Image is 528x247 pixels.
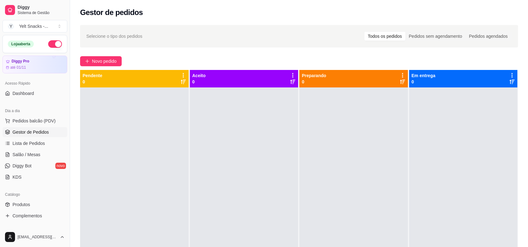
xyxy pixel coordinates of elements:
[364,32,405,41] div: Todos os pedidos
[3,161,67,171] a: Diggy Botnovo
[302,72,326,79] p: Preparando
[13,163,32,169] span: Diggy Bot
[10,65,26,70] article: até 01/11
[48,40,62,48] button: Alterar Status
[13,129,49,135] span: Gestor de Pedidos
[3,127,67,137] a: Gestor de Pedidos
[3,172,67,182] a: KDS
[3,190,67,200] div: Catálogo
[8,23,14,29] span: Y
[3,20,67,32] button: Select a team
[192,79,206,85] p: 0
[192,72,206,79] p: Aceito
[13,118,56,124] span: Pedidos balcão (PDV)
[13,140,45,146] span: Lista de Pedidos
[92,58,117,65] span: Novo pedido
[83,72,102,79] p: Pendente
[3,200,67,210] a: Produtos
[13,213,42,219] span: Complementos
[13,90,34,96] span: Dashboard
[13,174,22,180] span: KDS
[412,79,435,85] p: 0
[412,72,435,79] p: Em entrega
[13,151,40,158] span: Salão / Mesas
[302,79,326,85] p: 0
[3,78,67,88] div: Acesso Rápido
[3,56,67,73] a: Diggy Proaté 01/11
[3,116,67,126] button: Pedidos balcão (PDV)
[3,150,67,160] a: Salão / Mesas
[3,88,67,98] a: Dashboard
[13,201,30,208] span: Produtos
[405,32,465,41] div: Pedidos sem agendamento
[18,5,65,10] span: Diggy
[3,106,67,116] div: Dia a dia
[3,2,67,17] a: DiggySistema de Gestão
[83,79,102,85] p: 0
[80,56,122,66] button: Novo pedido
[3,211,67,221] a: Complementos
[3,138,67,148] a: Lista de Pedidos
[86,33,142,40] span: Selecione o tipo dos pedidos
[18,235,57,240] span: [EMAIL_ADDRESS][DOMAIN_NAME]
[3,230,67,245] button: [EMAIL_ADDRESS][DOMAIN_NAME]
[80,7,143,17] h2: Gestor de pedidos
[85,59,89,63] span: plus
[18,10,65,15] span: Sistema de Gestão
[465,32,511,41] div: Pedidos agendados
[8,41,34,47] div: Loja aberta
[19,23,48,29] div: Yelt Snacks - ...
[12,59,29,64] article: Diggy Pro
